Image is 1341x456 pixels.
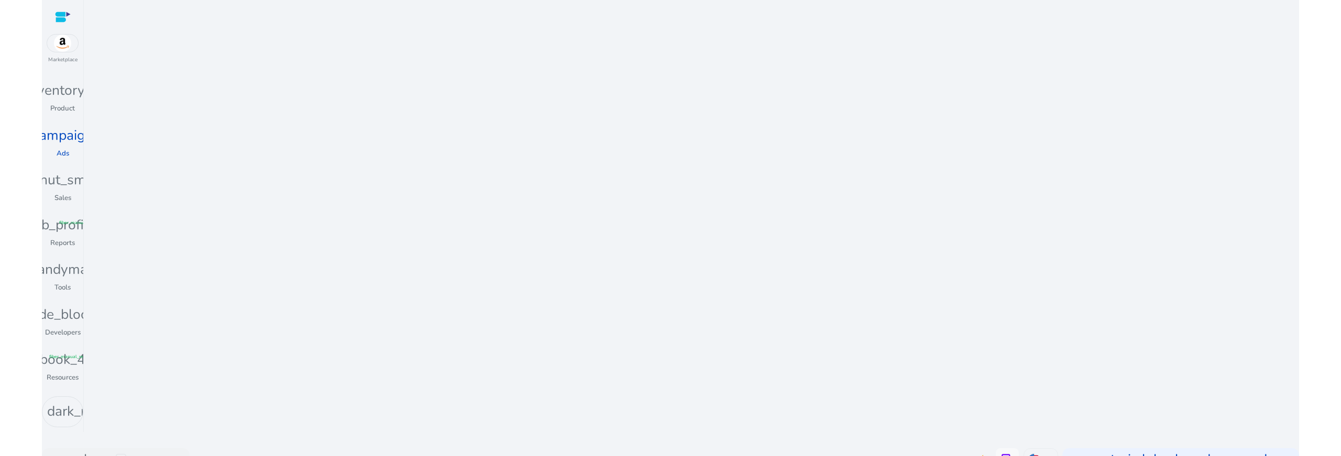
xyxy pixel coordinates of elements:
[42,347,83,392] a: book_4fiber_manual_recordResources
[25,304,101,325] span: code_blocks
[30,259,95,280] span: handyman
[33,125,93,146] span: campaign
[26,80,100,101] span: inventory_2
[42,168,83,213] a: donut_smallSales
[42,123,83,168] a: campaignAds
[24,170,102,191] span: donut_small
[45,328,81,338] p: Developers
[50,104,75,114] p: Product
[57,149,69,159] p: Ads
[59,219,102,226] span: fiber_manual_record
[30,215,95,236] span: lab_profile
[48,56,78,64] p: Marketplace
[42,302,83,347] a: code_blocksDevelopers
[47,401,116,422] span: dark_mode
[50,238,75,249] p: Reports
[54,193,71,204] p: Sales
[49,353,92,360] span: fiber_manual_record
[42,212,83,257] a: lab_profilefiber_manual_recordReports
[42,257,83,302] a: handymanTools
[42,78,83,123] a: inventory_2Product
[40,349,85,370] span: book_4
[47,35,79,52] img: amazon.svg
[47,373,79,383] p: Resources
[54,283,71,293] p: Tools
